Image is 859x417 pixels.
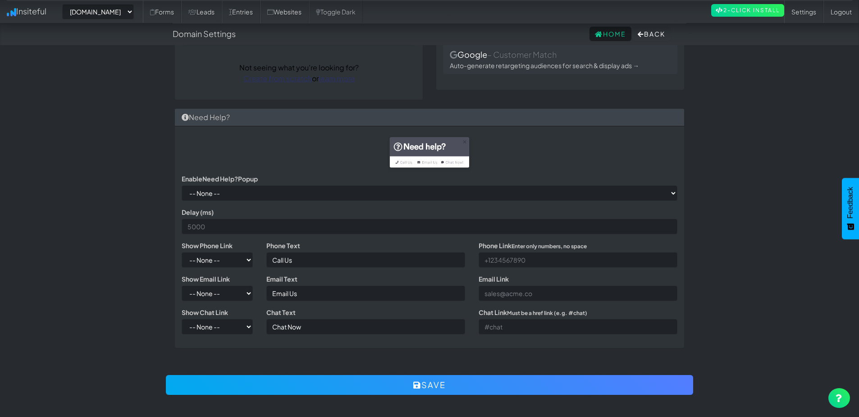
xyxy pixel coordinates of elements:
a: 2-Click Install [711,4,784,17]
input: sales@acme.co [479,286,677,301]
h3: Need Help? [182,113,677,121]
button: Save [166,375,693,395]
label: Show Phone Link [182,241,233,250]
a: Toggle Dark [309,0,363,23]
span: – Customer Match [487,49,557,60]
strong: Need Help? [202,175,238,183]
a: Leads [181,0,222,23]
a: Google– Customer Match Auto-generate retargeting audiences for search & display ads → [443,46,677,74]
a: Settings [784,0,823,23]
button: Back [632,27,671,41]
p: Auto-generate retargeting audiences for search & display ads → [450,61,671,69]
label: Email Link [479,274,509,283]
label: Delay (ms) [182,208,214,217]
label: Phone Text [266,241,300,250]
a: Entries [222,0,260,23]
a: Home [589,27,631,41]
label: Email Text [266,274,297,283]
label: Chat Link [479,308,587,317]
a: Logout [823,0,859,23]
input: +1234567890 [479,252,677,268]
h4: Domain Settings [173,29,236,38]
small: Enter only numbers, no space [512,243,587,250]
label: Enable Popup [182,174,258,183]
button: Feedback - Show survey [842,178,859,239]
a: Forms [143,0,181,23]
label: Show Chat Link [182,308,228,317]
label: Phone Link [479,241,587,250]
img: need-help.png [384,133,475,174]
label: Chat Text [266,308,296,317]
input: Call Now [266,252,465,268]
a: Websites [260,0,309,23]
small: Must be a href link (e.g. #chat) [507,310,587,316]
label: Show Email Link [182,274,230,283]
input: Email Us [266,286,465,301]
img: icon.png [7,8,16,16]
input: 5000 [182,219,677,234]
input: Chat Now [266,319,465,334]
span: Feedback [846,187,854,218]
input: #chat [479,319,677,334]
h4: Google [450,50,671,59]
